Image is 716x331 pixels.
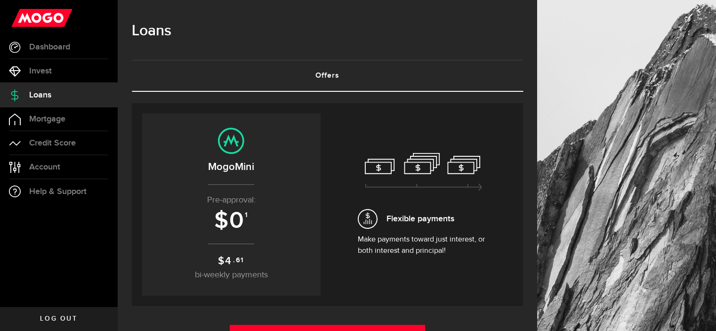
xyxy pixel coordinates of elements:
[152,159,311,175] h2: MogoMini
[225,255,232,267] span: 4
[214,207,229,235] span: $
[132,19,523,43] h1: Loans
[29,115,65,123] span: Mortgage
[245,211,249,219] sup: 1
[676,291,716,331] iframe: LiveChat chat widget
[229,207,245,235] span: 0
[218,255,225,267] span: $
[132,61,523,91] a: Offers
[29,43,70,51] span: Dashboard
[29,91,51,99] span: Loans
[233,255,244,266] sup: .61
[40,315,77,322] span: Log out
[195,271,268,279] span: bi-weekly payments
[29,139,76,147] span: Credit Score
[29,187,87,196] span: Help & Support
[29,163,60,171] span: Account
[29,67,52,75] span: Invest
[358,234,490,257] p: Make payments toward just interest, or both interest and principal!
[152,194,311,207] p: Pre-approval:
[386,212,454,225] span: Flexible payments
[132,60,523,92] ul: Tabs Navigation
